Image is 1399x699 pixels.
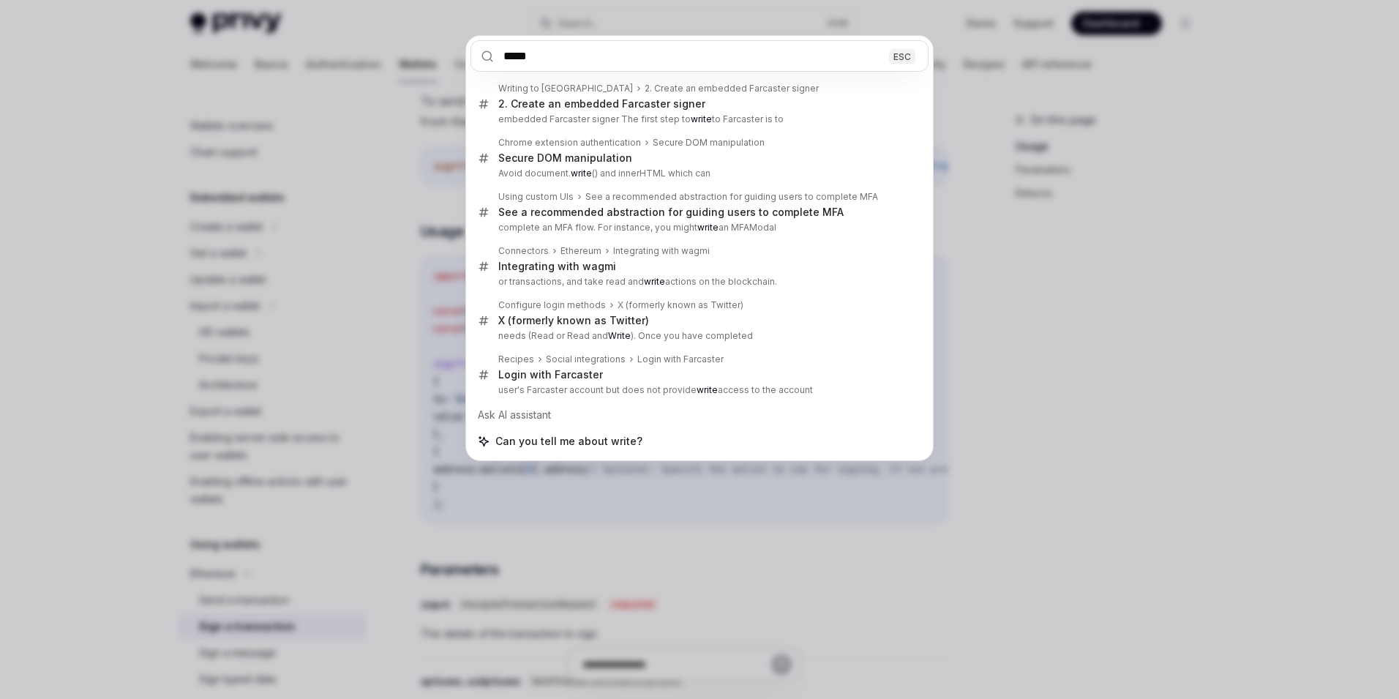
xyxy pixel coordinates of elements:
div: See a recommended abstraction for guiding users to complete MFA [498,206,844,219]
div: Ask AI assistant [470,402,929,428]
div: Secure DOM manipulation [653,137,765,149]
div: Chrome extension authentication [498,137,641,149]
b: write [571,168,592,179]
p: Avoid document. () and innerHTML which can [498,168,898,179]
div: Integrating with wagmi [613,245,710,257]
p: or transactions, and take read and actions on the blockchain. [498,276,898,288]
div: ESC [889,48,915,64]
div: Integrating with wagmi [498,260,616,273]
div: Recipes [498,354,534,365]
div: X (formerly known as Twitter) [618,299,743,311]
b: write [644,276,665,287]
p: needs (Read or Read and ). Once you have completed [498,330,898,342]
b: write [697,384,718,395]
b: Write [608,330,631,341]
div: Secure DOM manipulation [498,152,632,165]
b: write [697,222,719,233]
p: embedded Farcaster signer The first step to to Farcaster is to [498,113,898,125]
div: Social integrations [546,354,626,365]
div: Login with Farcaster [637,354,724,365]
div: 2. Create an embedded Farcaster signer [498,97,705,111]
div: Ethereum [560,245,601,257]
p: user's Farcaster account but does not provide access to the account [498,384,898,396]
span: Can you tell me about write? [495,434,642,449]
div: Login with Farcaster [498,368,603,381]
div: See a recommended abstraction for guiding users to complete MFA [585,191,878,203]
div: Connectors [498,245,549,257]
p: complete an MFA flow. For instance, you might an MFAModal [498,222,898,233]
div: Configure login methods [498,299,606,311]
div: X (formerly known as Twitter) [498,314,649,327]
b: write [691,113,712,124]
div: 2. Create an embedded Farcaster signer [645,83,819,94]
div: Writing to [GEOGRAPHIC_DATA] [498,83,633,94]
div: Using custom UIs [498,191,574,203]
